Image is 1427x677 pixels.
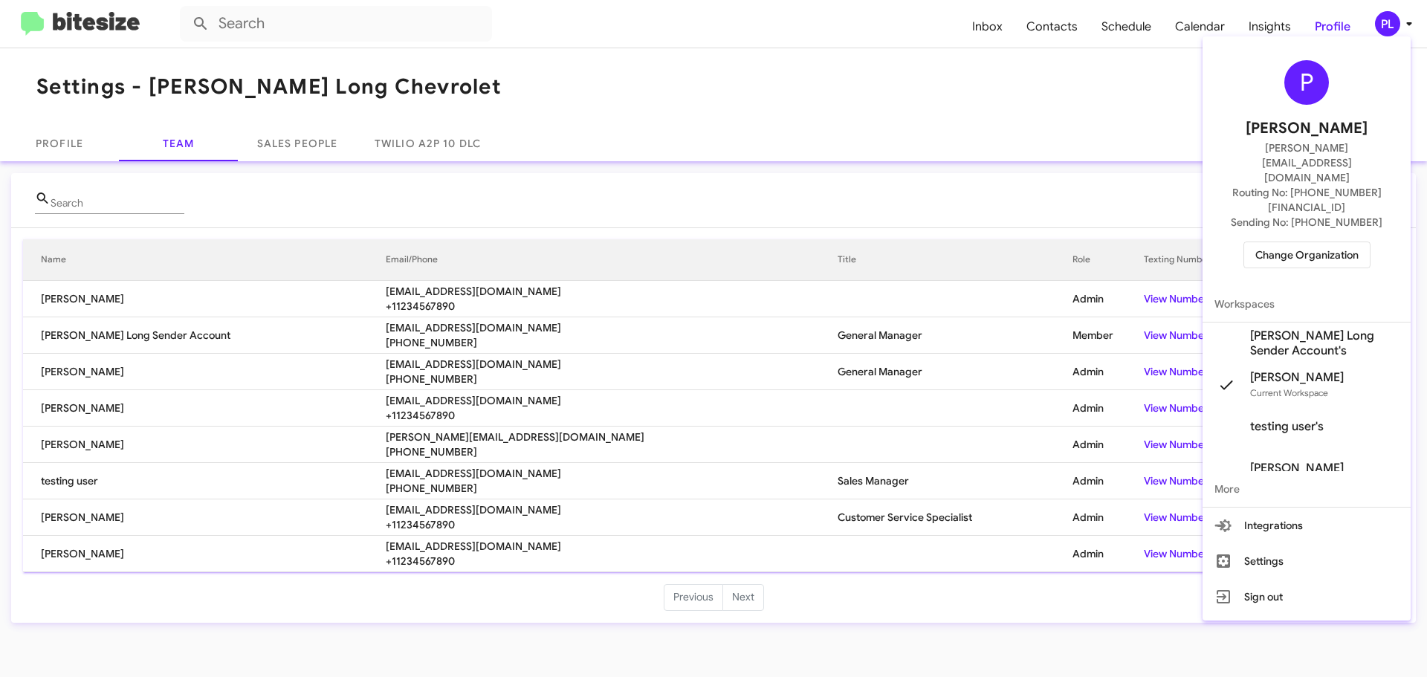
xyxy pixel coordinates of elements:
[1250,370,1344,385] span: [PERSON_NAME]
[1250,419,1324,434] span: testing user's
[1243,242,1371,268] button: Change Organization
[1250,461,1344,476] span: [PERSON_NAME]
[1246,117,1368,140] span: [PERSON_NAME]
[1250,387,1328,398] span: Current Workspace
[1203,543,1411,579] button: Settings
[1220,185,1393,215] span: Routing No: [PHONE_NUMBER][FINANCIAL_ID]
[1203,286,1411,322] span: Workspaces
[1203,579,1411,615] button: Sign out
[1231,215,1382,230] span: Sending No: [PHONE_NUMBER]
[1250,328,1399,358] span: [PERSON_NAME] Long Sender Account's
[1255,242,1359,268] span: Change Organization
[1284,60,1329,105] div: P
[1203,471,1411,507] span: More
[1203,508,1411,543] button: Integrations
[1220,140,1393,185] span: [PERSON_NAME][EMAIL_ADDRESS][DOMAIN_NAME]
